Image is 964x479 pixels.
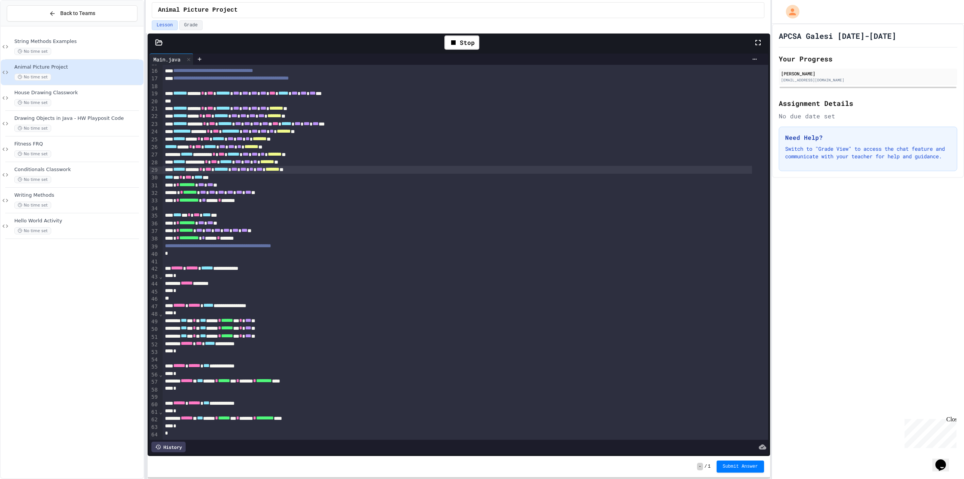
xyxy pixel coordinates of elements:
[705,464,707,470] span: /
[444,35,479,50] div: Stop
[781,70,955,77] div: [PERSON_NAME]
[149,182,159,190] div: 31
[785,145,951,160] p: Switch to "Grade View" to access the chat feature and communicate with your teacher for help and ...
[785,133,951,142] h3: Need Help?
[149,288,159,296] div: 45
[14,150,51,158] span: No time set
[149,295,159,303] div: 46
[149,251,159,258] div: 40
[14,99,51,106] span: No time set
[149,190,159,197] div: 32
[7,5,137,21] button: Back to Teams
[149,98,159,106] div: 20
[14,227,51,234] span: No time set
[149,54,194,65] div: Main.java
[149,212,159,220] div: 35
[149,128,159,136] div: 24
[159,311,163,317] span: Fold line
[159,372,163,378] span: Fold line
[159,409,163,415] span: Fold line
[149,378,159,386] div: 57
[3,3,52,48] div: Chat with us now!Close
[149,326,159,333] div: 50
[60,9,95,17] span: Back to Teams
[158,6,238,15] span: Animal Picture Project
[149,341,159,349] div: 52
[149,424,159,431] div: 63
[149,356,159,364] div: 54
[149,386,159,394] div: 58
[932,449,956,471] iframe: chat widget
[149,136,159,144] div: 25
[149,431,159,439] div: 64
[149,144,159,151] div: 26
[14,115,142,122] span: Drawing Objects in Java - HW Playposit Code
[149,303,159,311] div: 47
[159,274,163,280] span: Fold line
[149,174,159,182] div: 30
[14,202,51,209] span: No time set
[14,90,142,96] span: House Drawing Classwork
[149,416,159,424] div: 62
[708,464,711,470] span: 1
[151,442,186,452] div: History
[149,363,159,371] div: 55
[149,243,159,251] div: 39
[149,273,159,281] div: 43
[149,83,159,90] div: 18
[149,401,159,409] div: 60
[152,20,178,30] button: Lesson
[149,105,159,113] div: 21
[149,334,159,341] div: 51
[149,311,159,318] div: 48
[14,48,51,55] span: No time set
[723,464,758,470] span: Submit Answer
[149,228,159,235] div: 37
[149,265,159,273] div: 42
[149,55,184,63] div: Main.java
[149,151,159,159] div: 27
[779,112,957,121] div: No due date set
[778,3,801,20] div: My Account
[149,67,159,75] div: 16
[149,258,159,266] div: 41
[149,205,159,213] div: 34
[14,176,51,183] span: No time set
[779,54,957,64] h2: Your Progress
[14,141,142,147] span: Fitness FRQ
[14,125,51,132] span: No time set
[14,38,142,45] span: String Methods Examples
[14,218,142,224] span: Hello World Activity
[149,371,159,379] div: 56
[149,159,159,167] div: 28
[149,90,159,98] div: 19
[149,75,159,83] div: 17
[149,409,159,416] div: 61
[901,416,956,448] iframe: chat widget
[149,393,159,401] div: 59
[149,318,159,326] div: 49
[717,461,764,473] button: Submit Answer
[179,20,203,30] button: Grade
[149,280,159,288] div: 44
[149,220,159,228] div: 36
[149,349,159,356] div: 53
[149,197,159,205] div: 33
[14,73,51,81] span: No time set
[149,235,159,243] div: 38
[779,98,957,109] h2: Assignment Details
[14,64,142,70] span: Animal Picture Project
[14,192,142,199] span: Writing Methods
[781,77,955,83] div: [EMAIL_ADDRESS][DOMAIN_NAME]
[149,113,159,120] div: 22
[697,463,703,470] span: -
[14,167,142,173] span: Conditionals Classwork
[149,167,159,174] div: 29
[149,121,159,128] div: 23
[779,31,896,41] h1: APCSA Galesi [DATE]-[DATE]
